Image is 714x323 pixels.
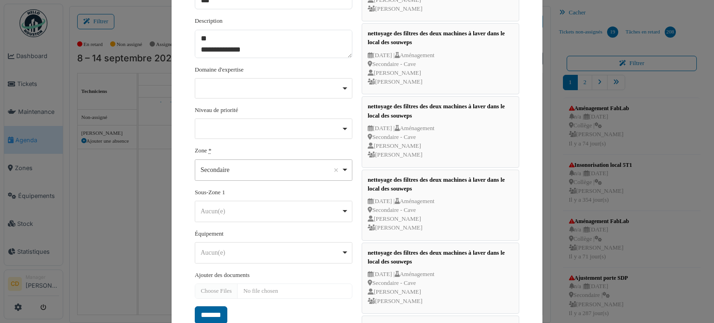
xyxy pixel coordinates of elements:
div: nettoyage des filtres des deux machines à laver dans le local des souweps [366,27,515,49]
div: [DATE] | Aménagement Secondaire - Cave [PERSON_NAME] [PERSON_NAME] [366,195,515,233]
div: nettoyage des filtres des deux machines à laver dans le local des souweps [366,247,515,268]
label: Zone [195,146,207,155]
label: Description [195,17,223,26]
a: nettoyage des filtres des deux machines à laver dans le local des souweps [DATE] |Aménagement Sec... [362,96,519,167]
label: Niveau de priorité [195,106,238,115]
div: Secondaire [201,165,341,175]
a: nettoyage des filtres des deux machines à laver dans le local des souweps [DATE] |Aménagement Sec... [362,170,519,241]
div: [DATE] | Aménagement Secondaire - Cave [PERSON_NAME] [PERSON_NAME] [366,122,515,160]
label: Ajouter des documents [195,271,250,280]
div: [DATE] | Aménagement Secondaire - Cave [PERSON_NAME] [PERSON_NAME] [366,49,515,87]
abbr: required [209,147,212,154]
div: [DATE] | Aménagement Secondaire - Cave [PERSON_NAME] [PERSON_NAME] [366,268,515,306]
a: nettoyage des filtres des deux machines à laver dans le local des souweps [DATE] |Aménagement Sec... [362,23,519,94]
label: Équipement [195,230,224,238]
div: nettoyage des filtres des deux machines à laver dans le local des souweps [366,174,515,195]
div: Aucun(e) [201,248,341,257]
button: Remove item: '1570' [331,165,341,175]
label: Domaine d'expertise [195,66,244,74]
a: nettoyage des filtres des deux machines à laver dans le local des souweps [DATE] |Aménagement Sec... [362,243,519,314]
div: nettoyage des filtres des deux machines à laver dans le local des souweps [366,100,515,122]
label: Sous-Zone 1 [195,188,225,197]
div: Aucun(e) [201,206,341,216]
